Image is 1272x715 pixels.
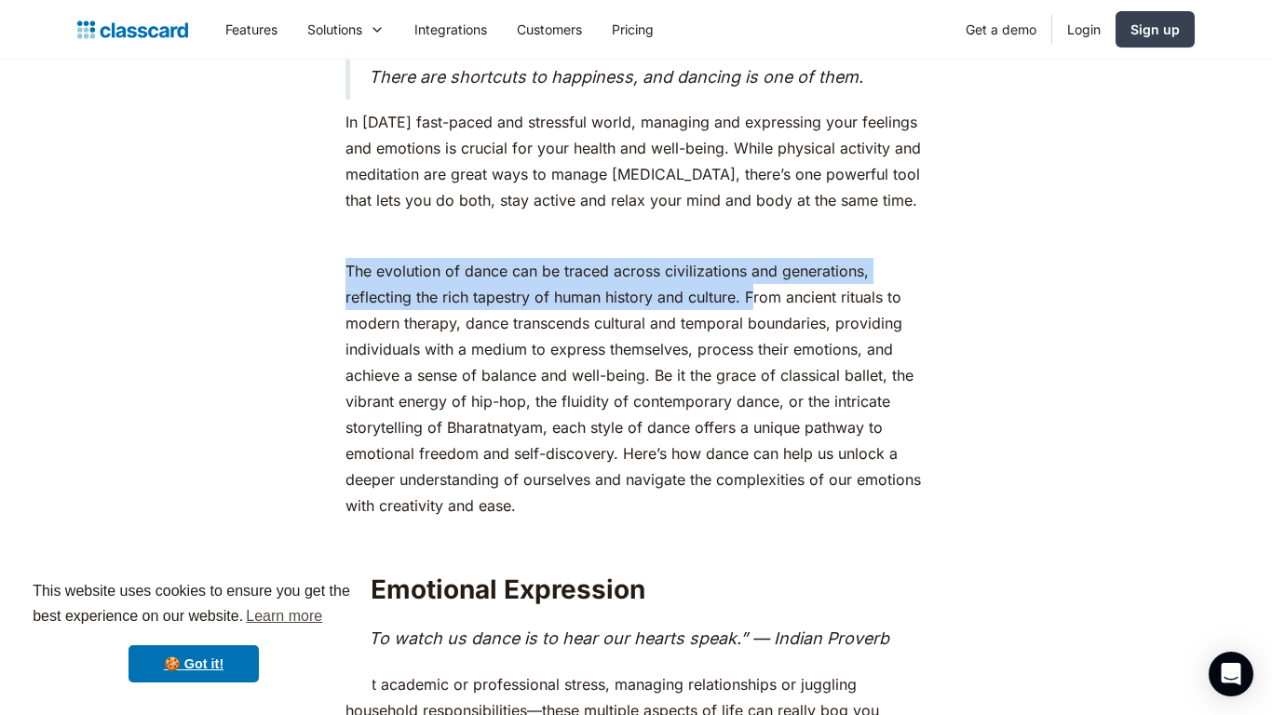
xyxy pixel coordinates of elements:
[1116,11,1195,47] a: Sign up
[1052,8,1116,50] a: Login
[399,8,502,50] a: Integrations
[307,20,362,39] div: Solutions
[129,645,259,682] a: dismiss cookie message
[345,573,926,606] h2: 1. Emotional Expression
[1130,20,1180,39] div: Sign up
[210,8,292,50] a: Features
[345,528,926,554] p: ‍
[345,223,926,249] p: ‍
[597,8,669,50] a: Pricing
[502,8,597,50] a: Customers
[292,8,399,50] div: Solutions
[345,55,926,101] blockquote: ‍
[77,17,188,43] a: home
[369,67,863,87] em: There are shortcuts to happiness, and dancing is one of them.
[345,109,926,213] p: In [DATE] fast-paced and stressful world, managing and expressing your feelings and emotions is c...
[33,580,355,630] span: This website uses cookies to ensure you get the best experience on our website.
[1209,652,1253,696] div: Open Intercom Messenger
[345,258,926,519] p: The evolution of dance can be traced across civilizations and generations, reflecting the rich ta...
[951,8,1051,50] a: Get a demo
[15,562,372,700] div: cookieconsent
[369,628,889,648] em: To watch us dance is to hear our hearts speak.” — Indian Proverb
[243,602,325,630] a: learn more about cookies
